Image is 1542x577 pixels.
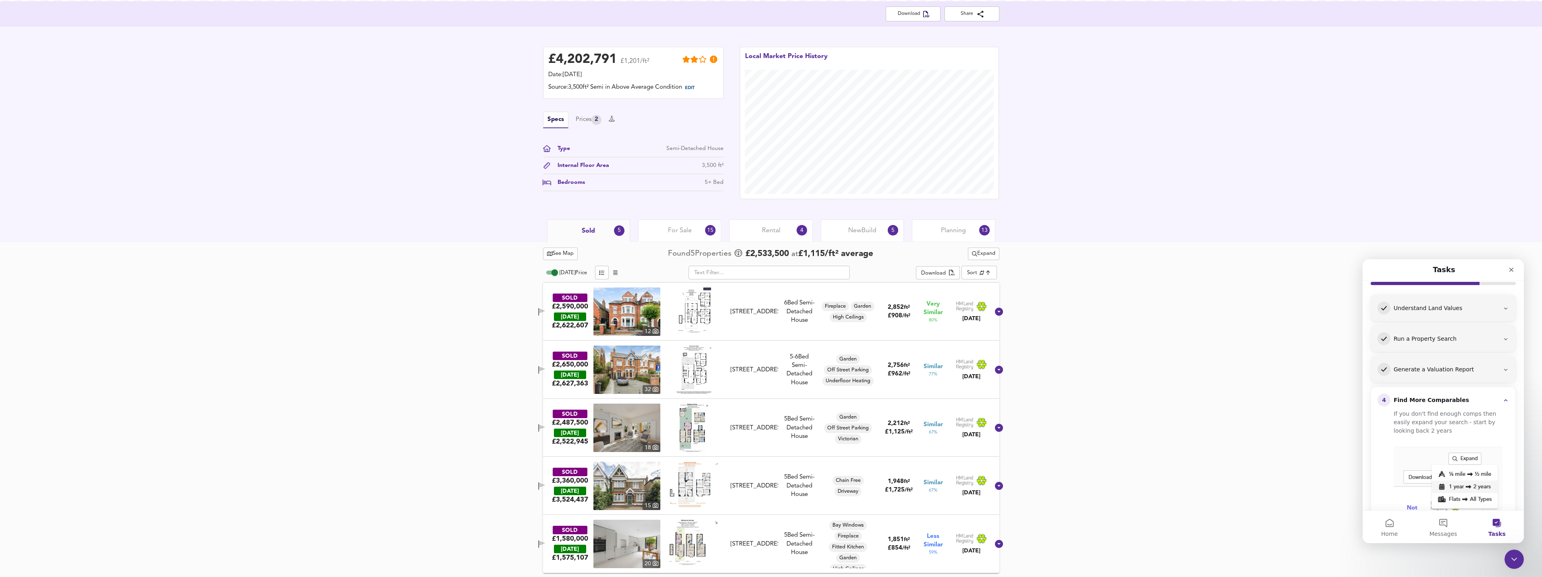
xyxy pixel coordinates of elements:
div: Garden [836,412,860,422]
span: £ 962 [888,371,910,377]
img: Floorplan [677,287,711,336]
div: Bay Windows [829,521,867,530]
div: 5 [888,225,898,235]
button: Expand [968,248,999,260]
div: Chain Free [832,476,864,485]
div: 18 [643,443,660,452]
button: Download [886,6,941,21]
div: 32 [643,385,660,394]
div: Garden [836,553,860,563]
div: [DATE] [956,315,987,323]
span: £ 1,125 [885,429,913,435]
span: 1,851 [888,537,904,543]
div: SOLD£2,487,500 [DATE]£2,522,945property thumbnail 18 Floorplan[STREET_ADDRESS]5Bed Semi-Detached ... [543,399,999,457]
img: Floorplan [670,462,718,507]
div: SOLD£2,590,000 [DATE]£2,622,607property thumbnail 12 Floorplan[STREET_ADDRESS]6Bed Semi-Detached ... [543,283,999,341]
div: 12 [643,327,660,336]
div: 20 [643,559,660,568]
img: property thumbnail [593,520,660,568]
img: Land Registry [956,475,987,486]
div: Underfloor Heating [822,376,874,386]
div: 5 Bed Semi-Detached House [781,415,818,441]
div: [STREET_ADDRESS] [730,308,778,316]
span: Garden [836,554,860,562]
div: SOLD [553,410,587,418]
svg: Show Details [994,481,1004,491]
div: Bedrooms [551,178,585,187]
div: [DATE] [956,547,987,555]
button: Download [916,266,960,280]
div: 4 [797,225,807,235]
span: Bay Windows [829,522,867,529]
div: [STREET_ADDRESS] [730,424,778,432]
div: £ 4,202,791 [548,54,617,66]
span: Less Similar [924,532,943,549]
div: Local Market Price History [745,52,828,70]
span: ft² [904,537,910,542]
div: £2,650,000 [552,360,588,369]
div: 55 Rodenhurst Road, SW4 8AE [727,482,781,490]
span: Victorian [835,435,862,443]
span: Download [892,10,934,18]
div: [DATE] [956,431,987,439]
span: £ 1,725 [885,487,913,493]
div: 15 [705,225,716,235]
img: Land Registry [956,301,987,312]
span: £ 3,524,437 [552,495,588,504]
img: Land Registry [956,417,987,428]
div: split button [968,248,999,260]
div: [STREET_ADDRESS] [730,540,778,548]
div: Download [921,269,946,278]
svg: Show Details [994,423,1004,433]
div: SOLD [553,352,587,360]
div: Date: [DATE] [548,71,718,79]
div: SOLD£2,650,000 [DATE]£2,627,363property thumbnail 32 Floorplan[STREET_ADDRESS]5-6Bed Semi-Detache... [543,341,999,399]
span: £ 2,622,607 [552,321,588,330]
a: property thumbnail 12 [593,287,660,336]
img: Floorplan [670,520,718,565]
svg: Show Details [994,365,1004,375]
div: Driveway [834,487,862,496]
span: ft² [904,363,910,368]
div: SOLD£3,360,000 [DATE]£3,524,437property thumbnail 15 Floorplan[STREET_ADDRESS]5Bed Semi-Detached ... [543,457,999,515]
div: [DATE] [554,371,586,379]
div: [DATE] [554,487,586,495]
span: £1,201/ft² [620,58,649,70]
div: Sort [961,266,997,279]
div: Sort [967,269,977,277]
div: 15 [643,501,660,510]
div: SOLD [553,294,587,302]
span: Sold [582,227,595,235]
div: [DATE] [956,373,987,381]
svg: Show Details [994,307,1004,317]
span: 59 % [929,549,937,556]
div: Semi-Detached House [781,353,818,387]
div: [STREET_ADDRESS] [730,482,778,490]
div: 5 [614,225,624,236]
div: 5 Bed Semi-Detached House [781,531,818,557]
img: Land Registry [956,359,987,370]
div: £2,590,000 [552,302,588,311]
div: Source: 3,500ft² Semi in Above Average Condition [548,83,718,94]
div: SOLD [553,468,587,476]
span: 67 % [929,429,937,435]
img: Land Registry [956,533,987,544]
div: split button [916,266,960,280]
span: 2,212 [888,421,904,427]
div: £2,487,500 [552,418,588,427]
div: 6 Bed Semi-Detached House [781,299,818,325]
div: SOLD [553,526,587,534]
span: Underfloor Heating [822,377,874,385]
span: 77 % [929,371,937,377]
div: Off Street Parking [824,423,872,433]
span: / ft² [902,313,910,319]
span: Chain Free [832,477,864,484]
